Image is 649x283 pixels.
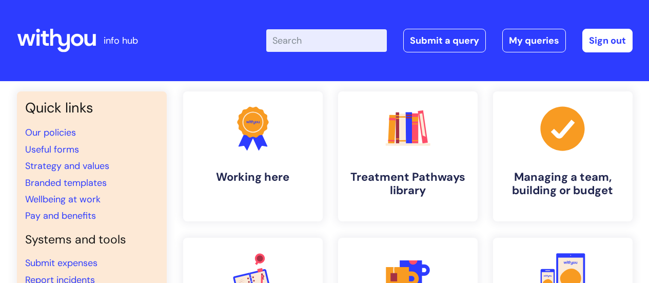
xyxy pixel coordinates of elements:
a: Strategy and values [25,160,109,172]
a: Our policies [25,126,76,139]
a: Managing a team, building or budget [493,91,633,221]
a: Branded templates [25,177,107,189]
a: Sign out [582,29,633,52]
a: Treatment Pathways library [338,91,478,221]
h4: Working here [191,171,314,184]
h4: Systems and tools [25,233,159,247]
p: info hub [104,32,138,49]
a: Useful forms [25,143,79,156]
h4: Managing a team, building or budget [501,171,624,198]
div: | - [266,29,633,52]
input: Search [266,29,387,52]
a: Wellbeing at work [25,193,101,205]
a: Pay and benefits [25,210,96,222]
h3: Quick links [25,100,159,116]
a: Submit a query [403,29,486,52]
a: My queries [502,29,566,52]
h4: Treatment Pathways library [346,171,469,198]
a: Submit expenses [25,257,97,269]
a: Working here [183,91,323,221]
